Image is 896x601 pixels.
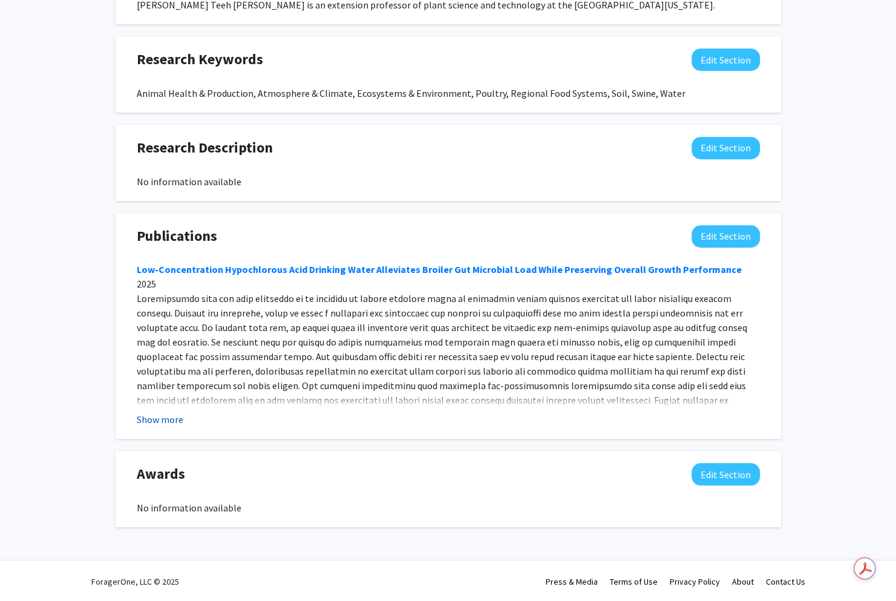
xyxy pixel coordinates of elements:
[692,225,760,248] button: Edit Publications
[692,48,760,71] button: Edit Research Keywords
[137,48,263,70] span: Research Keywords
[137,225,217,247] span: Publications
[137,501,760,515] div: No information available
[732,576,754,587] a: About
[137,412,183,427] button: Show more
[546,576,598,587] a: Press & Media
[137,86,760,100] div: Animal Health & Production, Atmosphere & Climate, Ecosystems & Environment, Poultry, Regional Foo...
[610,576,658,587] a: Terms of Use
[137,137,273,159] span: Research Description
[766,576,805,587] a: Contact Us
[9,547,51,592] iframe: Chat
[670,576,720,587] a: Privacy Policy
[692,463,760,485] button: Edit Awards
[137,463,185,485] span: Awards
[137,174,760,189] div: No information available
[137,263,742,275] a: Low-Concentration Hypochlorous Acid Drinking Water Alleviates Broiler Gut Microbial Load While Pr...
[692,137,760,159] button: Edit Research Description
